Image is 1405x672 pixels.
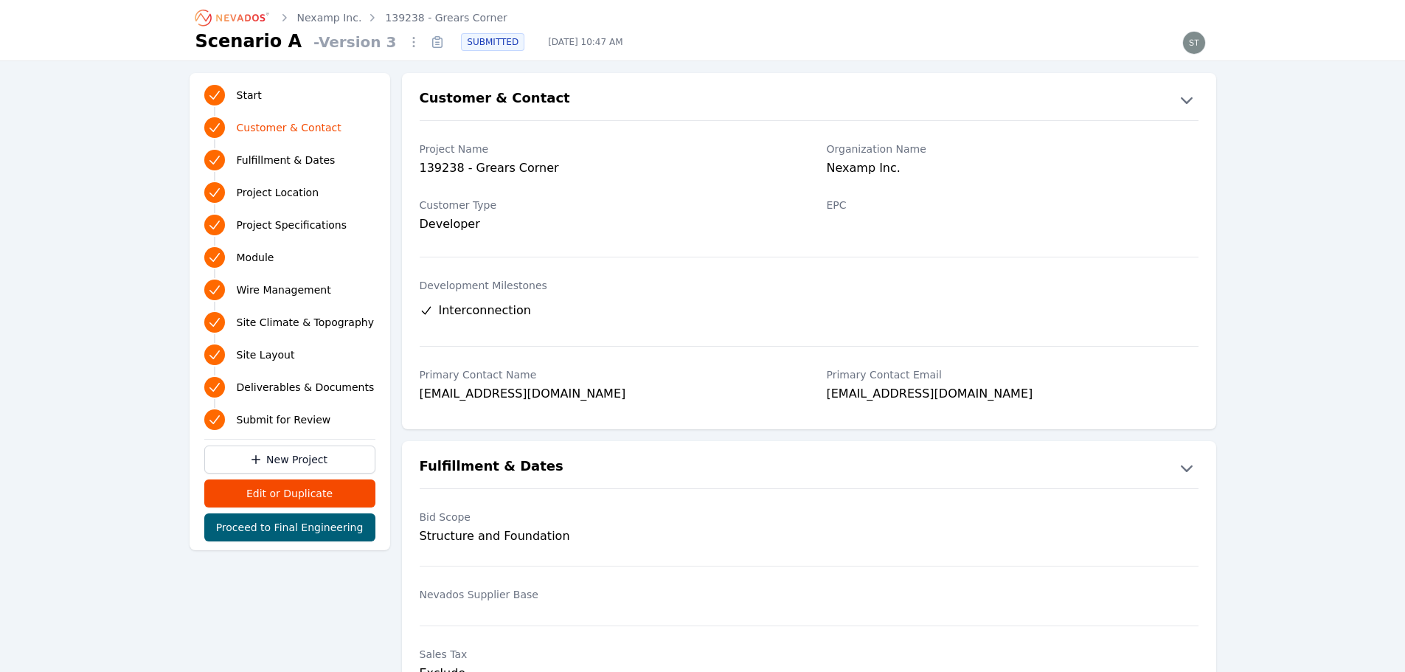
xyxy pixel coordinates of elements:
[439,302,531,319] span: Interconnection
[420,159,791,180] div: 139238 - Grears Corner
[195,6,507,30] nav: Breadcrumb
[827,385,1198,406] div: [EMAIL_ADDRESS][DOMAIN_NAME]
[402,88,1216,111] button: Customer & Contact
[420,647,791,662] label: Sales Tax
[420,278,1198,293] label: Development Milestones
[461,33,524,51] div: SUBMITTED
[297,10,362,25] a: Nexamp Inc.
[237,250,274,265] span: Module
[237,315,374,330] span: Site Climate & Topography
[204,513,375,541] button: Proceed to Final Engineering
[237,380,375,395] span: Deliverables & Documents
[420,215,791,233] div: Developer
[204,82,375,433] nav: Progress
[237,153,336,167] span: Fulfillment & Dates
[827,198,1198,212] label: EPC
[1182,31,1206,55] img: steve.mustaro@nevados.solar
[420,142,791,156] label: Project Name
[536,36,634,48] span: [DATE] 10:47 AM
[308,32,402,52] span: - Version 3
[827,367,1198,382] label: Primary Contact Email
[420,510,791,524] label: Bid Scope
[204,479,375,508] button: Edit or Duplicate
[237,120,341,135] span: Customer & Contact
[237,283,331,297] span: Wire Management
[827,159,1198,180] div: Nexamp Inc.
[237,218,347,232] span: Project Specifications
[402,456,1216,479] button: Fulfillment & Dates
[420,587,791,602] label: Nevados Supplier Base
[385,10,507,25] a: 139238 - Grears Corner
[237,88,262,103] span: Start
[420,527,791,545] div: Structure and Foundation
[420,198,791,212] label: Customer Type
[204,446,375,474] a: New Project
[237,185,319,200] span: Project Location
[237,412,331,427] span: Submit for Review
[420,367,791,382] label: Primary Contact Name
[237,347,295,362] span: Site Layout
[827,142,1198,156] label: Organization Name
[420,456,563,479] h2: Fulfillment & Dates
[195,30,302,53] h1: Scenario A
[420,88,570,111] h2: Customer & Contact
[420,385,791,406] div: [EMAIL_ADDRESS][DOMAIN_NAME]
